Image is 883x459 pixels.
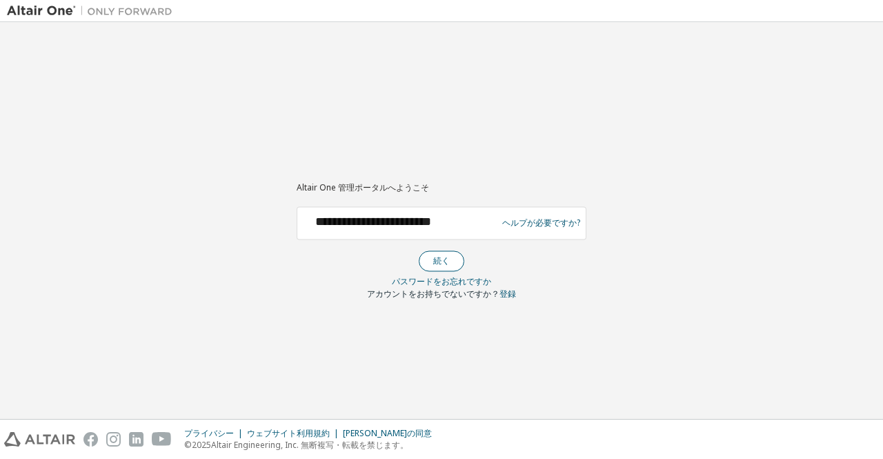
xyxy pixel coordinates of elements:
font: プライバシー [184,427,234,439]
font: ヘルプが必要ですか? [502,217,580,229]
img: youtube.svg [152,432,172,447]
font: 続く [433,255,450,266]
font: Altair Engineering, Inc. 無断複写・転載を禁じます。 [211,439,408,451]
img: アルタイルワン [7,4,179,18]
font: © [184,439,192,451]
img: linkedin.svg [129,432,143,447]
font: ウェブサイト利用規約 [247,427,330,439]
img: facebook.svg [83,432,98,447]
font: [PERSON_NAME]の同意 [343,427,432,439]
a: 登録 [499,288,516,300]
font: パスワードをお忘れですか [392,275,491,287]
button: 続く [419,251,464,271]
font: Altair One 管理ポータルへようこそ [297,182,429,194]
font: アカウントをお持ちでないですか？ [367,288,499,300]
font: 2025 [192,439,211,451]
img: instagram.svg [106,432,121,447]
img: altair_logo.svg [4,432,75,447]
